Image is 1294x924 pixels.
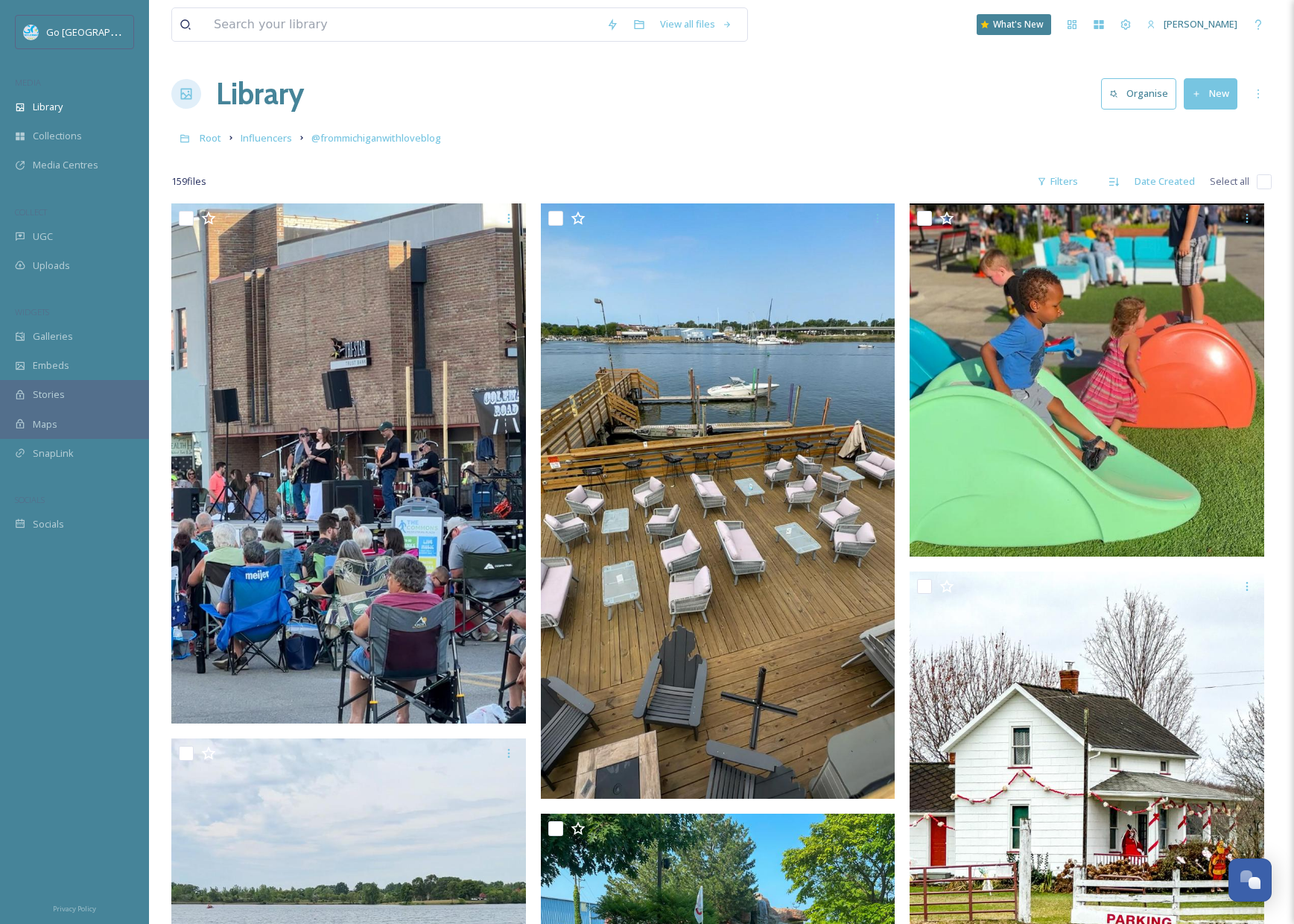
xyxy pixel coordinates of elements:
[33,358,69,373] span: Embeds
[33,517,64,531] span: Socials
[200,129,221,147] a: Root
[33,446,74,461] span: SnapLink
[241,129,292,147] a: Influencers
[200,131,221,145] span: Root
[46,25,156,39] span: Go [GEOGRAPHIC_DATA]
[1139,10,1245,39] a: [PERSON_NAME]
[1030,167,1085,196] div: Filters
[1228,858,1272,902] button: Open Chat
[1210,174,1249,189] span: Select all
[206,8,599,41] input: Search your library
[171,174,206,189] span: 159 file s
[15,206,47,218] span: COLLECT
[33,158,98,172] span: Media Centres
[24,25,39,39] img: GoGreatLogo_MISkies_RegionalTrails%20%281%29.png
[216,72,304,116] a: Library
[171,203,526,724] img: Photo Jul 04 2023, 9 15 11 AM.jpg
[33,417,57,431] span: Maps
[33,259,70,273] span: Uploads
[1127,167,1202,196] div: Date Created
[33,129,82,143] span: Collections
[33,100,63,114] span: Library
[15,306,49,317] span: WIDGETS
[311,129,441,147] a: @frommichiganwithloveblog
[977,14,1051,35] a: What's New
[311,131,441,145] span: @frommichiganwithloveblog
[53,904,96,914] span: Privacy Policy
[15,494,45,505] span: SOCIALS
[241,131,292,145] span: Influencers
[33,329,73,344] span: Galleries
[15,77,41,88] span: MEDIA
[53,899,96,917] a: Privacy Policy
[541,203,895,798] img: Photo Jul 04 2023, 9 32 14 AM.jpg
[653,10,740,39] a: View all files
[1184,78,1237,109] button: New
[33,387,65,402] span: Stories
[1164,17,1237,31] span: [PERSON_NAME]
[910,203,1264,557] img: Photo Jul 04 2023, 9 15 11 AM (1).jpg
[1101,78,1176,109] button: Organise
[33,230,53,244] span: UGC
